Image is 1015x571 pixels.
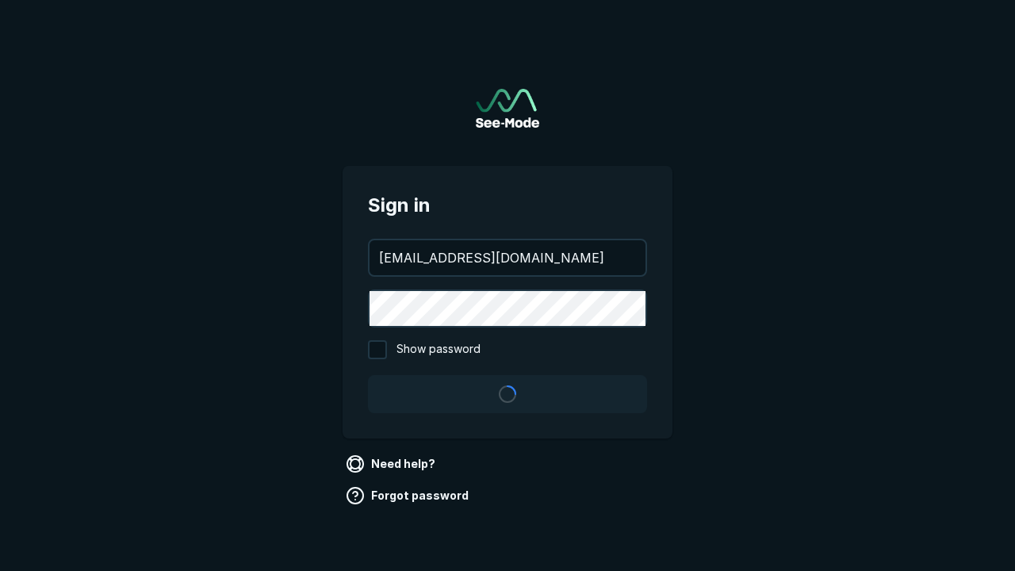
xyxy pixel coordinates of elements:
img: See-Mode Logo [476,89,539,128]
span: Sign in [368,191,647,220]
a: Need help? [343,451,442,477]
input: your@email.com [370,240,645,275]
a: Go to sign in [476,89,539,128]
a: Forgot password [343,483,475,508]
span: Show password [396,340,481,359]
